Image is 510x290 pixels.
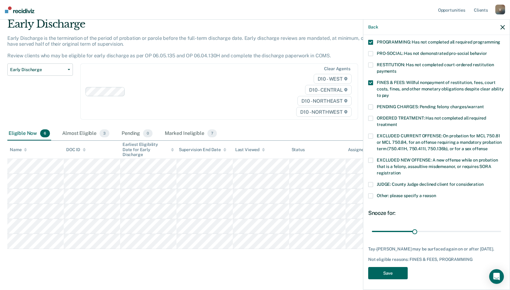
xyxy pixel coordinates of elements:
[377,193,436,198] span: Other: please specify a reason
[348,147,377,152] div: Assigned to
[143,129,153,137] span: 0
[377,62,494,74] span: RESTITUTION: Has not completed court-ordered restitution payments
[324,66,350,71] div: Clear agents
[297,96,351,106] span: D10 - NORTHEAST
[207,129,217,137] span: 7
[495,5,505,14] div: V
[5,6,34,13] img: Recidiviz
[164,127,218,140] div: Marked Ineligible
[305,85,352,95] span: D10 - CENTRAL
[40,129,50,137] span: 6
[7,18,390,35] div: Early Discharge
[368,267,408,280] button: Save
[235,147,265,152] div: Last Viewed
[10,147,27,152] div: Name
[377,116,486,127] span: ORDERED TREATMENT: Has not completed all required treatment
[314,74,352,84] span: D10 - WEST
[377,40,500,44] span: PROGRAMMING: Has not completed all required programming
[377,133,501,151] span: EXCLUDED CURRENT OFFENSE: On probation for MCL 750.81 or MCL 750.84, for an offense requiring a m...
[292,147,305,152] div: Status
[7,35,388,59] p: Early Discharge is the termination of the period of probation or parole before the full-term disc...
[489,269,504,284] div: Open Intercom Messenger
[377,80,504,98] span: FINES & FEES: Willful nonpayment of restitution, fees, court costs, fines, and other monetary obl...
[10,67,65,72] span: Early Discharge
[377,182,484,187] span: JUDGE: County Judge declined client for consideration
[7,127,51,140] div: Eligible Now
[296,107,351,117] span: D10 - NORTHWEST
[368,257,505,262] div: Not eligible reasons: FINES & FEES, PROGRAMMING
[179,147,226,152] div: Supervision End Date
[368,246,505,252] div: Tay-[PERSON_NAME] may be surfaced again on or after [DATE].
[377,104,484,109] span: PENDING CHARGES: Pending felony charges/warrant
[368,210,505,216] div: Snooze for:
[61,127,111,140] div: Almost Eligible
[368,25,378,30] button: Back
[66,147,86,152] div: DOC ID
[377,51,487,56] span: PRO-SOCIAL: Has not demonstrated pro-social behavior
[377,158,498,175] span: EXCLUDED NEW OFFENSE: A new offense while on probation that is a felony, assaultive misdemeanor, ...
[100,129,109,137] span: 3
[120,127,154,140] div: Pending
[123,142,174,157] div: Earliest Eligibility Date for Early Discharge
